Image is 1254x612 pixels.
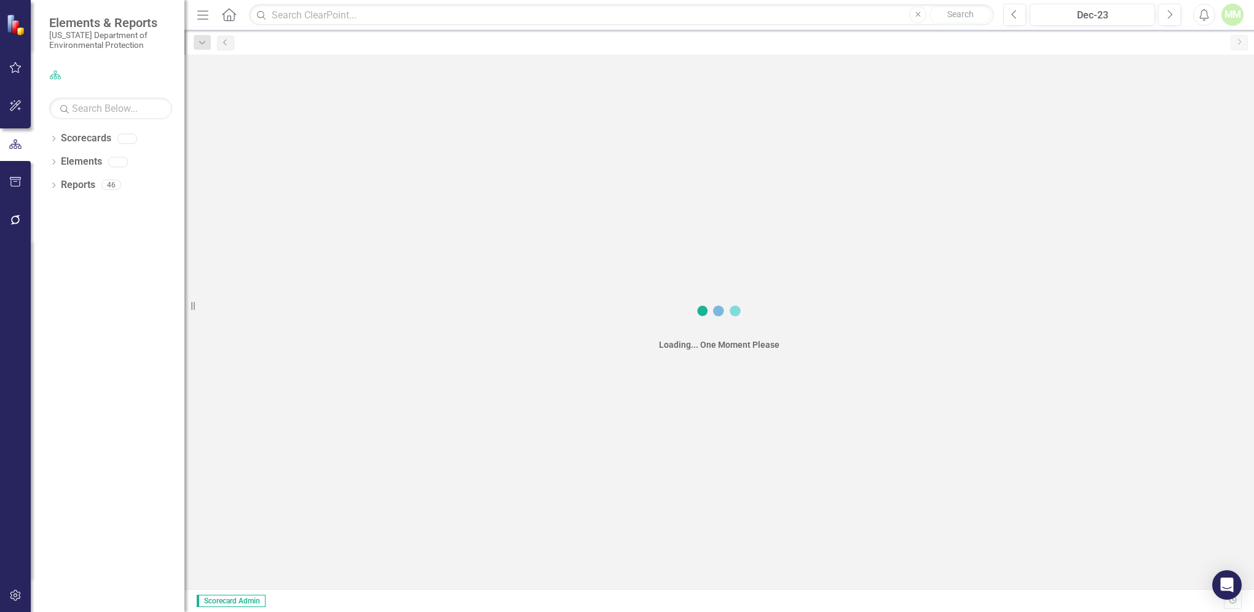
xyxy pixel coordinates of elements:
[1221,4,1244,26] button: MM
[49,98,172,119] input: Search Below...
[929,6,991,23] button: Search
[1030,4,1155,26] button: Dec-23
[249,4,994,26] input: Search ClearPoint...
[49,30,172,50] small: [US_STATE] Department of Environmental Protection
[659,339,779,351] div: Loading... One Moment Please
[6,14,28,36] img: ClearPoint Strategy
[61,178,95,192] a: Reports
[197,595,266,607] span: Scorecard Admin
[1212,570,1242,600] div: Open Intercom Messenger
[61,131,111,146] a: Scorecards
[101,180,121,190] div: 46
[49,15,172,30] span: Elements & Reports
[61,155,102,169] a: Elements
[947,9,974,19] span: Search
[1034,8,1151,23] div: Dec-23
